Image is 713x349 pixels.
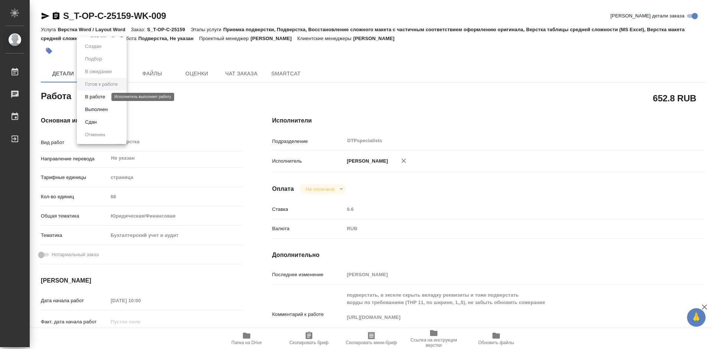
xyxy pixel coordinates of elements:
button: Создан [83,42,104,50]
button: В ожидании [83,68,114,76]
button: Подбор [83,55,104,63]
button: Сдан [83,118,99,126]
button: Отменен [83,131,107,139]
button: Готов к работе [83,80,120,88]
button: В работе [83,93,107,101]
button: Выполнен [83,105,110,114]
